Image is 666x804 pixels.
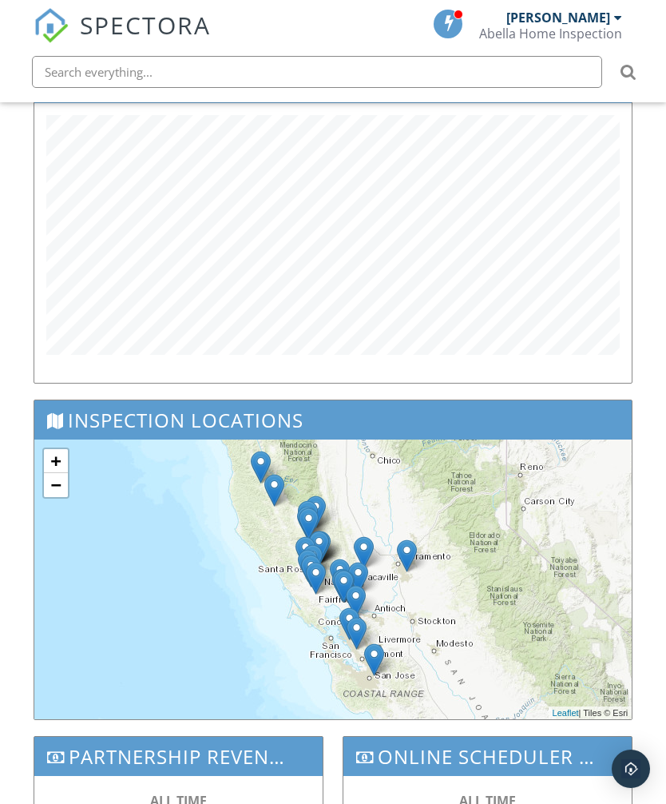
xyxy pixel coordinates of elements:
[612,750,650,788] div: Open Intercom Messenger
[34,400,632,440] h3: Inspection Locations
[34,22,211,55] a: SPECTORA
[44,473,68,497] a: Zoom out
[553,708,579,718] a: Leaflet
[32,56,602,88] input: Search everything...
[34,8,69,43] img: The Best Home Inspection Software - Spectora
[44,449,68,473] a: Zoom in
[343,737,632,776] h3: Online Scheduler Revenue
[34,737,323,776] h3: Partnership Revenue
[479,26,622,42] div: Abella Home Inspection
[549,706,632,720] div: | Tiles © Esri
[80,8,211,42] span: SPECTORA
[506,10,610,26] div: [PERSON_NAME]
